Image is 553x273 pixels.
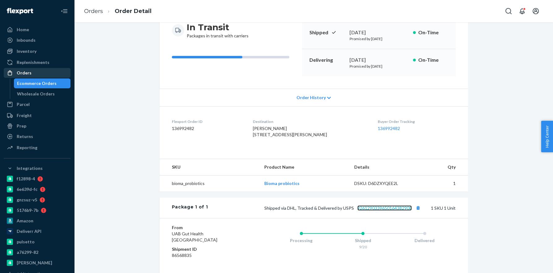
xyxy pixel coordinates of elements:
dt: Shipment ID [172,246,246,252]
dd: 86568835 [172,252,246,258]
div: gnzsuz-v5 [17,197,37,203]
div: Freight [17,112,32,119]
a: [PERSON_NAME] [4,258,70,268]
div: [DATE] [350,29,408,36]
a: Home [4,25,70,35]
a: Bioma probiotics [264,181,300,186]
a: Amazon [4,216,70,226]
div: Shipped [332,237,394,244]
a: Returns [4,132,70,141]
div: Integrations [17,165,43,171]
a: Order Detail [115,8,151,15]
div: 6e639d-fc [17,186,37,192]
div: 5176b9-7b [17,207,38,213]
a: Ecommerce Orders [14,78,71,88]
button: Integrations [4,163,70,173]
div: Prep [17,123,26,129]
th: Qty [417,159,468,175]
a: Replenishments [4,57,70,67]
a: Freight [4,111,70,120]
button: Open notifications [516,5,528,17]
div: Delivered [394,237,456,244]
a: Parcel [4,99,70,109]
td: 1 [417,175,468,192]
div: Inbounds [17,37,36,43]
button: Copy tracking number [414,204,422,212]
div: [PERSON_NAME] [17,260,52,266]
div: Packages in transit with carriers [187,22,249,39]
button: Help Center [541,121,553,152]
a: Reporting [4,143,70,153]
button: Close Navigation [58,5,70,17]
div: Package 1 of 1 [172,204,208,212]
span: Order History [296,94,325,101]
div: Home [17,27,29,33]
dt: Flexport Order ID [172,119,243,124]
div: Parcel [17,101,30,107]
a: a76299-82 [4,247,70,257]
p: Shipped [309,29,345,36]
img: Flexport logo [7,8,33,14]
div: Inventory [17,48,36,54]
dt: Buyer Order Tracking [378,119,456,124]
div: DSKU: D6DZXYQEE2L [354,180,412,187]
p: Promised by [DATE] [350,64,408,69]
span: UAB Gut Health [GEOGRAPHIC_DATA] [172,231,217,242]
h3: In Transit [187,22,249,33]
div: a76299-82 [17,249,38,255]
a: Inbounds [4,35,70,45]
a: Prep [4,121,70,131]
div: Amazon [17,218,33,224]
div: Replenishments [17,59,49,65]
div: Ecommerce Orders [17,80,57,86]
div: Reporting [17,145,37,151]
p: On-Time [418,29,448,36]
td: bioma_probiotics [160,175,259,192]
dt: Destination [253,119,368,124]
p: Promised by [DATE] [350,36,408,41]
p: On-Time [418,57,448,64]
dd: 136992482 [172,125,243,132]
ol: breadcrumbs [79,2,156,20]
a: Wholesale Orders [14,89,71,99]
a: 9261290339650164382908 [357,205,412,211]
span: [PERSON_NAME] [STREET_ADDRESS][PERSON_NAME] [253,126,327,137]
div: Processing [270,237,332,244]
a: Orders [4,68,70,78]
button: Open account menu [530,5,542,17]
div: Orders [17,70,32,76]
a: 5176b9-7b [4,205,70,215]
div: Deliverr API [17,228,41,234]
div: 1 SKU 1 Unit [208,204,455,212]
a: 136992482 [378,126,400,131]
div: f12898-4 [17,176,35,182]
th: SKU [160,159,259,175]
a: Deliverr API [4,226,70,236]
div: [DATE] [350,57,408,64]
div: Returns [17,133,33,140]
a: Inventory [4,46,70,56]
p: Delivering [309,57,345,64]
span: Shipped via DHL, Tracked & Delivered by USPS [264,205,422,211]
th: Product Name [259,159,349,175]
th: Details [349,159,417,175]
a: gnzsuz-v5 [4,195,70,205]
a: Orders [84,8,103,15]
a: 6e639d-fc [4,184,70,194]
dt: From [172,225,246,231]
a: f12898-4 [4,174,70,184]
button: Open Search Box [502,5,515,17]
div: 9/20 [332,244,394,250]
div: pulsetto [17,239,35,245]
div: Wholesale Orders [17,91,55,97]
a: pulsetto [4,237,70,247]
